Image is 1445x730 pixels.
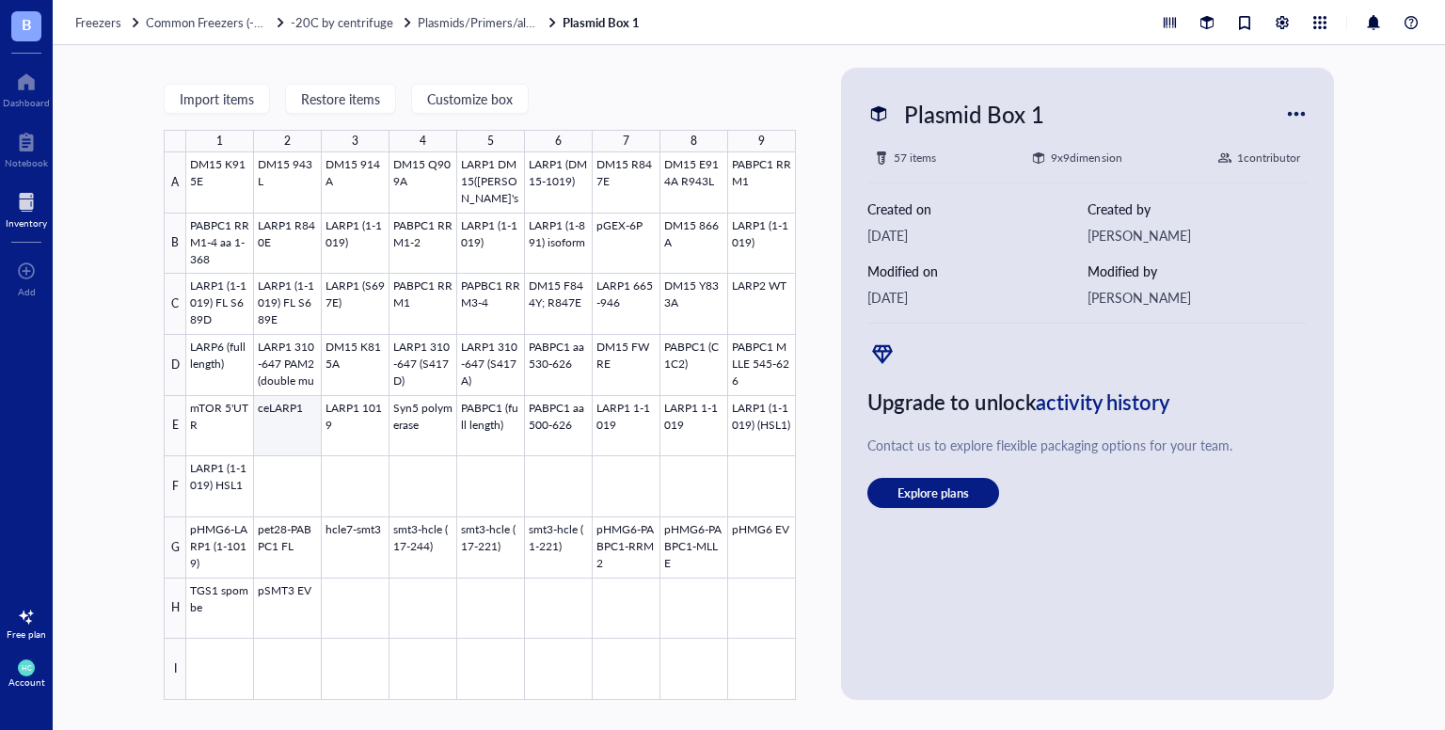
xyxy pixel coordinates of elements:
[1237,149,1300,167] div: 1 contributor
[22,12,32,36] span: B
[1051,149,1121,167] div: 9 x 9 dimension
[867,198,1088,219] div: Created on
[897,484,969,501] span: Explore plans
[555,130,562,152] div: 6
[164,456,186,517] div: F
[5,157,48,168] div: Notebook
[867,287,1088,308] div: [DATE]
[1088,198,1308,219] div: Created by
[5,127,48,168] a: Notebook
[22,664,32,673] span: HC
[867,478,999,508] button: Explore plans
[8,676,45,688] div: Account
[164,639,186,700] div: I
[411,84,529,114] button: Customize box
[420,130,426,152] div: 4
[1088,287,1308,308] div: [PERSON_NAME]
[1088,261,1308,281] div: Modified by
[284,130,291,152] div: 2
[6,187,47,229] a: Inventory
[867,225,1088,246] div: [DATE]
[563,14,643,31] a: Plasmid Box 1
[427,91,513,106] span: Customize box
[164,84,270,114] button: Import items
[164,214,186,275] div: B
[758,130,765,152] div: 9
[164,335,186,396] div: D
[623,130,629,152] div: 7
[3,67,50,108] a: Dashboard
[216,130,223,152] div: 1
[6,217,47,229] div: Inventory
[164,579,186,640] div: H
[1088,225,1308,246] div: [PERSON_NAME]
[867,384,1308,420] div: Upgrade to unlock
[896,94,1053,134] div: Plasmid Box 1
[418,13,627,31] span: Plasmids/Primers/all things nucleic acid
[164,274,186,335] div: C
[487,130,494,152] div: 5
[867,478,1308,508] a: Explore plans
[3,97,50,108] div: Dashboard
[180,91,254,106] span: Import items
[691,130,697,152] div: 8
[867,261,1088,281] div: Modified on
[352,130,358,152] div: 3
[75,14,142,31] a: Freezers
[291,14,559,31] a: -20C by centrifugePlasmids/Primers/all things nucleic acid
[894,149,936,167] div: 57 items
[7,628,46,640] div: Free plan
[164,396,186,457] div: E
[1036,387,1170,417] span: activity history
[301,91,380,106] span: Restore items
[146,14,287,31] a: Common Freezers (-20C &-80C)
[291,13,393,31] span: -20C by centrifuge
[285,84,396,114] button: Restore items
[146,13,320,31] span: Common Freezers (-20C &-80C)
[164,152,186,214] div: A
[867,435,1308,455] div: Contact us to explore flexible packaging options for your team.
[164,517,186,579] div: G
[18,286,36,297] div: Add
[75,13,121,31] span: Freezers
